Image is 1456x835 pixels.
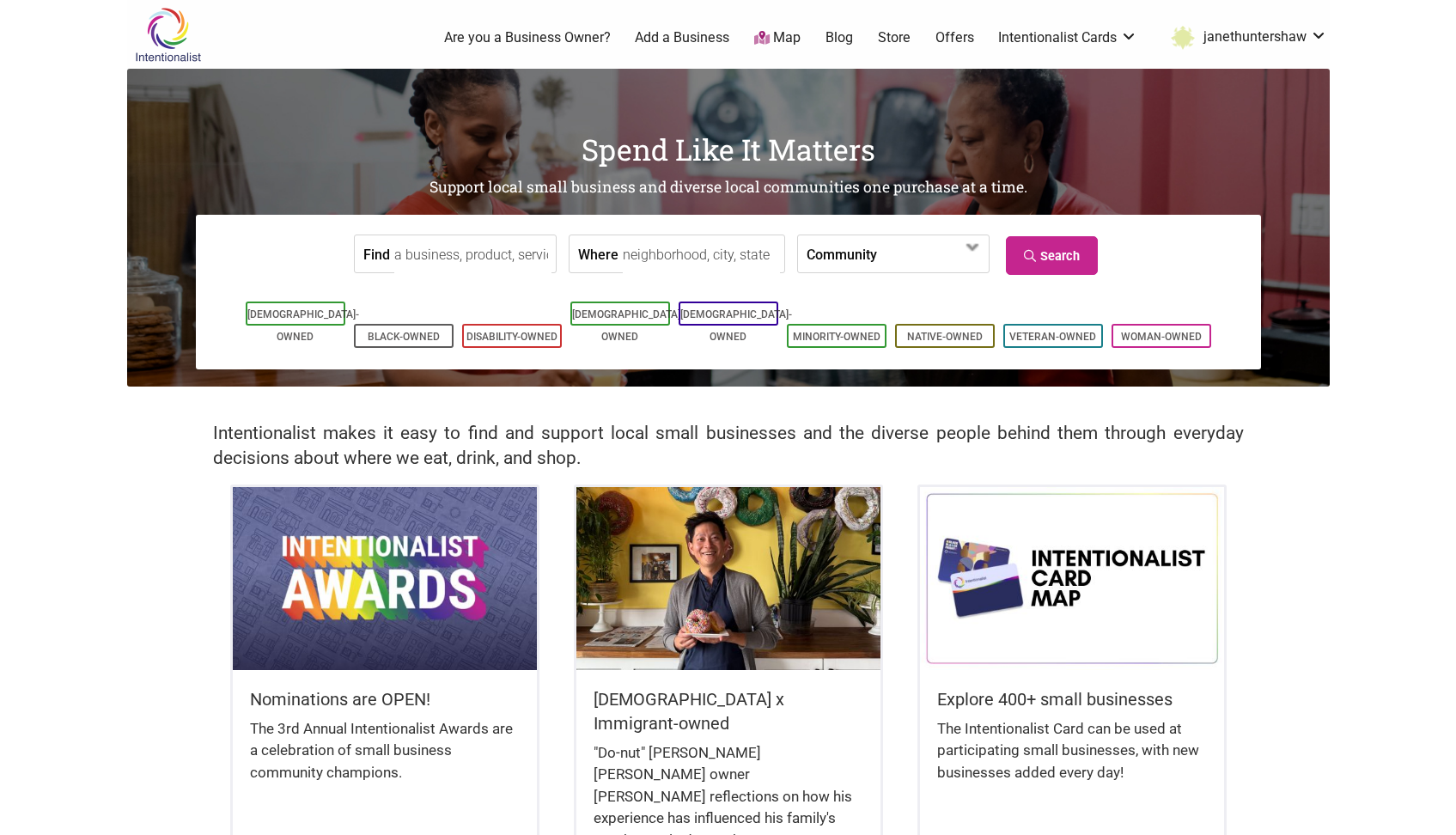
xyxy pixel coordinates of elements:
[793,331,880,343] a: Minority-Owned
[572,308,684,343] a: [DEMOGRAPHIC_DATA]-Owned
[466,331,557,343] a: Disability-Owned
[1121,331,1202,343] a: Woman-Owned
[127,177,1330,198] h2: Support local small business and diverse local communities one purchase at a time.
[920,487,1224,669] img: Intentionalist Card Map
[247,308,359,343] a: [DEMOGRAPHIC_DATA]-Owned
[754,28,801,48] a: Map
[1006,236,1098,275] a: Search
[576,487,880,669] img: King Donuts - Hong Chhuor
[250,687,520,711] h5: Nominations are OPEN!
[680,308,792,343] a: [DEMOGRAPHIC_DATA]-Owned
[1009,331,1096,343] a: Veteran-Owned
[937,687,1207,711] h5: Explore 400+ small businesses
[578,235,618,272] label: Where
[444,28,611,47] a: Are you a Business Owner?
[127,129,1330,170] h1: Spend Like It Matters
[363,235,390,272] label: Find
[907,331,983,343] a: Native-Owned
[368,331,440,343] a: Black-Owned
[935,28,974,47] a: Offers
[394,235,551,274] input: a business, product, service
[878,28,911,47] a: Store
[213,421,1244,471] h2: Intentionalist makes it easy to find and support local small businesses and the diverse people be...
[635,28,729,47] a: Add a Business
[623,235,780,274] input: neighborhood, city, state
[807,235,877,272] label: Community
[1162,22,1327,53] a: janethuntershaw
[825,28,853,47] a: Blog
[998,28,1137,47] a: Intentionalist Cards
[127,7,209,63] img: Intentionalist
[233,487,537,669] img: Intentionalist Awards
[594,687,863,735] h5: [DEMOGRAPHIC_DATA] x Immigrant-owned
[250,718,520,801] div: The 3rd Annual Intentionalist Awards are a celebration of small business community champions.
[937,718,1207,801] div: The Intentionalist Card can be used at participating small businesses, with new businesses added ...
